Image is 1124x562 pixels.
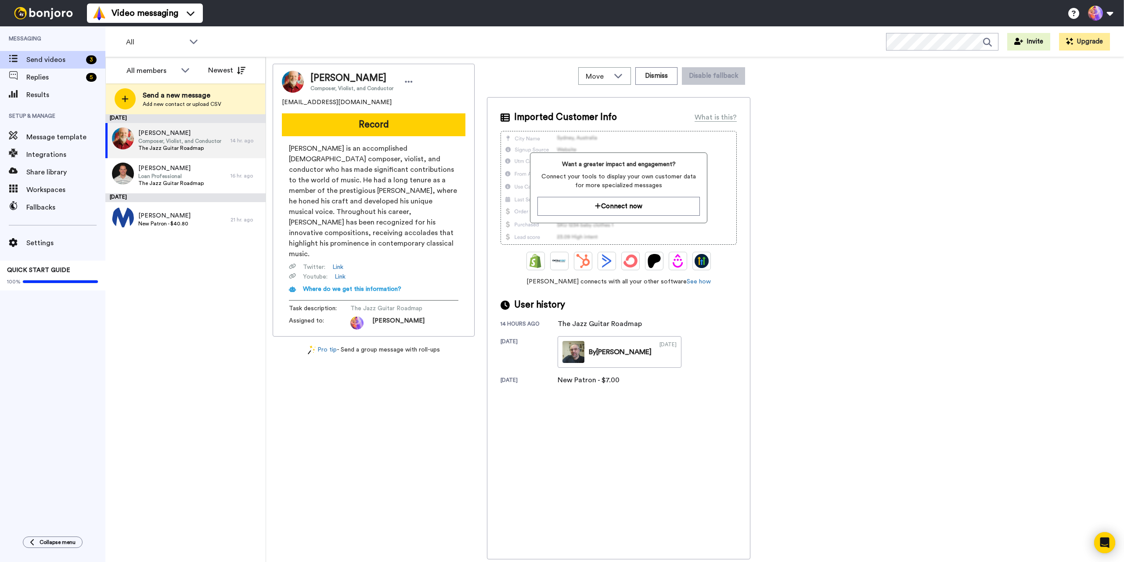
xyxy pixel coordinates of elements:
[26,185,105,195] span: Workspaces
[105,114,266,123] div: [DATE]
[126,37,185,47] span: All
[682,67,745,85] button: Disable fallback
[1094,532,1115,553] div: Open Intercom Messenger
[558,375,620,385] div: New Patron - $7.00
[23,537,83,548] button: Collapse menu
[332,263,343,272] a: Link
[537,160,699,169] span: Want a greater impact and engagement?
[26,54,83,65] span: Send videos
[282,98,392,107] span: [EMAIL_ADDRESS][DOMAIN_NAME]
[40,539,76,546] span: Collapse menu
[26,90,105,100] span: Results
[112,7,178,19] span: Video messaging
[105,193,266,202] div: [DATE]
[537,197,699,216] button: Connect now
[26,167,105,178] span: Share library
[26,149,105,160] span: Integrations
[138,164,204,173] span: [PERSON_NAME]
[647,254,661,268] img: Patreon
[282,71,304,93] img: Image of Brett Dean
[310,85,393,92] span: Composer, Violist, and Conductor
[138,129,221,138] span: [PERSON_NAME]
[350,304,434,313] span: The Jazz Guitar Roadmap
[138,145,221,152] span: The Jazz Guitar Roadmap
[303,286,401,292] span: Where do we get this information?
[589,347,652,357] div: By [PERSON_NAME]
[1059,33,1110,51] button: Upgrade
[26,202,105,213] span: Fallbacks
[303,263,325,272] span: Twitter :
[231,172,261,179] div: 16 hr. ago
[537,172,699,190] span: Connect your tools to display your own customer data for more specialized messages
[138,211,191,220] span: [PERSON_NAME]
[501,377,558,385] div: [DATE]
[529,254,543,268] img: Shopify
[558,319,642,329] div: The Jazz Guitar Roadmap
[231,216,261,223] div: 21 hr. ago
[138,173,204,180] span: Loan Professional
[600,254,614,268] img: ActiveCampaign
[138,138,221,145] span: Composer, Violist, and Conductor
[695,254,709,268] img: GoHighLevel
[659,341,677,363] div: [DATE]
[231,137,261,144] div: 14 hr. ago
[202,62,252,79] button: Newest
[7,267,70,273] span: QUICK START GUIDE
[143,101,221,108] span: Add new contact or upload CSV
[501,320,558,329] div: 14 hours ago
[310,72,393,85] span: [PERSON_NAME]
[695,112,737,123] div: What is this?
[11,7,76,19] img: bj-logo-header-white.svg
[86,55,97,64] div: 3
[92,6,106,20] img: vm-color.svg
[138,220,191,227] span: New Patron - $40.80
[143,90,221,101] span: Send a new message
[282,113,465,136] button: Record
[350,316,364,330] img: photo.jpg
[308,345,316,355] img: magic-wand.svg
[576,254,590,268] img: Hubspot
[514,111,617,124] span: Imported Customer Info
[514,298,565,312] span: User history
[26,238,105,248] span: Settings
[7,278,21,285] span: 100%
[289,143,458,259] span: [PERSON_NAME] is an accomplished [DEMOGRAPHIC_DATA] composer, violist, and conductor who has made...
[26,72,83,83] span: Replies
[687,279,711,285] a: See how
[112,127,134,149] img: 62be69e4-b5f0-463c-b1f2-aad13cf46d4f.jpg
[112,163,134,185] img: cb069e0c-e1de-463f-a42a-a2a3de92ddb2.jpg
[623,254,638,268] img: ConvertKit
[273,345,475,355] div: - Send a group message with roll-ups
[372,316,425,330] span: [PERSON_NAME]
[86,73,97,82] div: 5
[635,67,677,85] button: Dismiss
[501,338,558,368] div: [DATE]
[289,316,350,330] span: Assigned to:
[552,254,566,268] img: Ontraport
[558,336,681,368] a: By[PERSON_NAME][DATE]
[289,304,350,313] span: Task description :
[586,71,609,82] span: Move
[671,254,685,268] img: Drip
[335,272,346,281] a: Link
[26,132,105,142] span: Message template
[308,345,337,355] a: Pro tip
[138,180,204,187] span: The Jazz Guitar Roadmap
[112,207,134,228] img: 03403dd5-18bc-46ad-ad59-9daf3f956884.png
[1007,33,1050,51] button: Invite
[501,277,737,286] span: [PERSON_NAME] connects with all your other software
[562,341,584,363] img: 9367d2f6-e538-4187-ba58-649811f69a99-thumb.jpg
[303,272,328,281] span: Youtube :
[126,65,177,76] div: All members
